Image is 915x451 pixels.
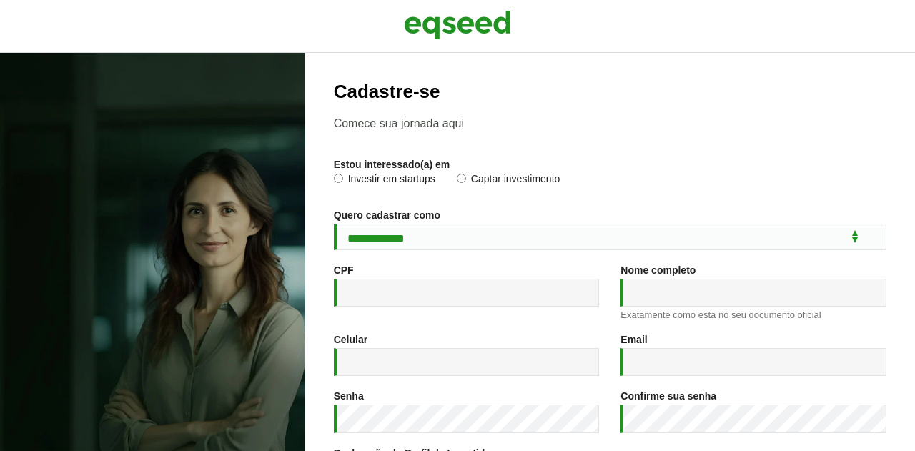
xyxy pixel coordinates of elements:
[334,210,440,220] label: Quero cadastrar como
[334,159,450,169] label: Estou interessado(a) em
[620,391,716,401] label: Confirme sua senha
[620,265,696,275] label: Nome completo
[334,117,886,130] p: Comece sua jornada aqui
[404,7,511,43] img: EqSeed Logo
[334,174,435,188] label: Investir em startups
[334,81,886,102] h2: Cadastre-se
[457,174,560,188] label: Captar investimento
[620,334,647,345] label: Email
[620,310,886,319] div: Exatamente como está no seu documento oficial
[334,391,364,401] label: Senha
[334,265,354,275] label: CPF
[457,174,466,183] input: Captar investimento
[334,334,367,345] label: Celular
[334,174,343,183] input: Investir em startups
